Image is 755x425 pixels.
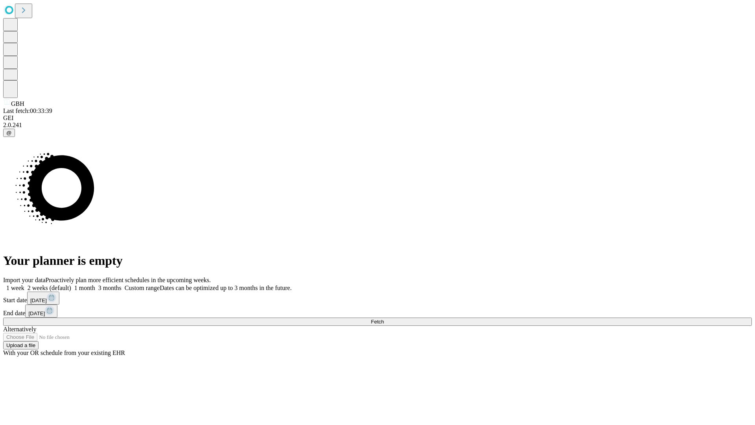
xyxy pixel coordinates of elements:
[46,277,211,283] span: Proactively plan more efficient schedules in the upcoming weeks.
[371,319,384,325] span: Fetch
[125,285,160,291] span: Custom range
[25,305,57,318] button: [DATE]
[3,326,36,333] span: Alternatively
[3,318,752,326] button: Fetch
[28,285,71,291] span: 2 weeks (default)
[6,130,12,136] span: @
[98,285,122,291] span: 3 months
[3,122,752,129] div: 2.0.241
[28,310,45,316] span: [DATE]
[3,115,752,122] div: GEI
[3,292,752,305] div: Start date
[3,253,752,268] h1: Your planner is empty
[30,297,47,303] span: [DATE]
[27,292,59,305] button: [DATE]
[3,305,752,318] div: End date
[160,285,291,291] span: Dates can be optimized up to 3 months in the future.
[74,285,95,291] span: 1 month
[3,341,39,349] button: Upload a file
[3,129,15,137] button: @
[3,277,46,283] span: Import your data
[11,100,24,107] span: GBH
[6,285,24,291] span: 1 week
[3,349,125,356] span: With your OR schedule from your existing EHR
[3,107,52,114] span: Last fetch: 00:33:39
